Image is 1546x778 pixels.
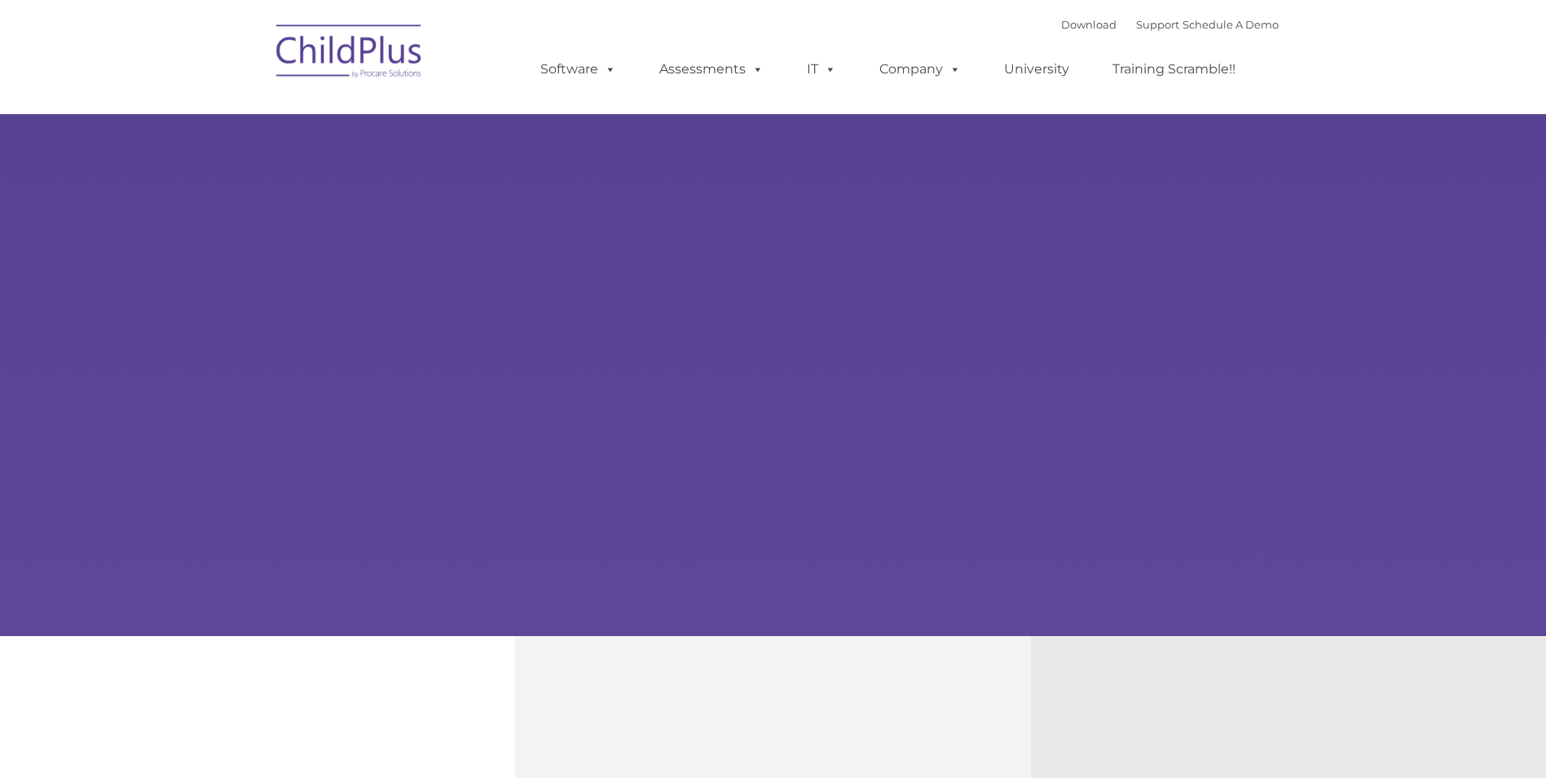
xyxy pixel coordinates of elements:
a: Assessments [643,53,780,86]
a: University [988,53,1086,86]
img: ChildPlus by Procare Solutions [268,13,431,95]
a: IT [791,53,852,86]
a: Training Scramble!! [1096,53,1252,86]
a: Download [1061,18,1117,31]
a: Software [524,53,632,86]
a: Company [863,53,977,86]
a: Support [1136,18,1179,31]
font: | [1061,18,1279,31]
a: Schedule A Demo [1183,18,1279,31]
